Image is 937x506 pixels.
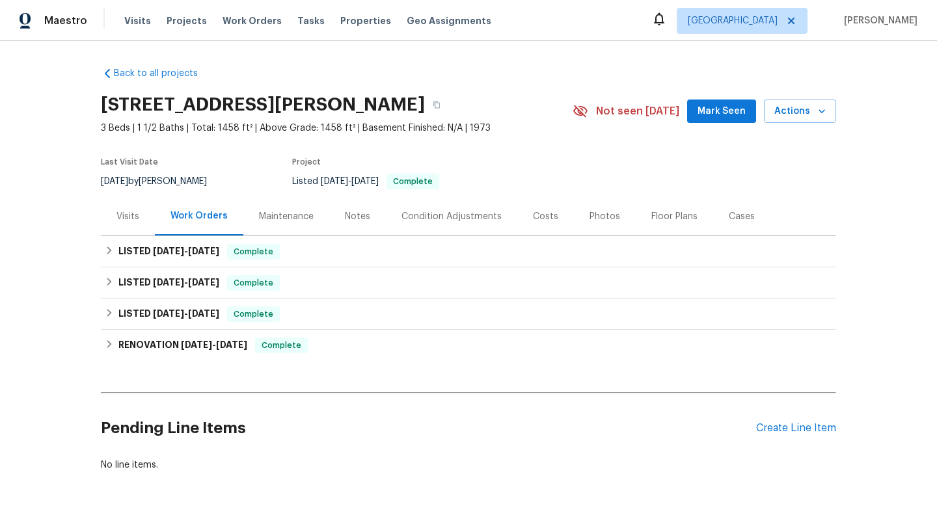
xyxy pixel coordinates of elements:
div: LISTED [DATE]-[DATE]Complete [101,236,836,267]
div: Notes [345,210,370,223]
button: Actions [764,100,836,124]
h2: [STREET_ADDRESS][PERSON_NAME] [101,98,425,111]
span: [DATE] [188,309,219,318]
span: [DATE] [188,278,219,287]
button: Copy Address [425,93,448,116]
span: Projects [167,14,207,27]
h6: RENOVATION [118,338,247,353]
span: - [181,340,247,349]
button: Mark Seen [687,100,756,124]
span: Visits [124,14,151,27]
span: [DATE] [181,340,212,349]
span: Complete [228,308,278,321]
div: Floor Plans [651,210,698,223]
div: Create Line Item [756,422,836,434]
h6: LISTED [118,244,219,260]
span: [DATE] [153,278,184,287]
span: [GEOGRAPHIC_DATA] [688,14,778,27]
span: [DATE] [188,246,219,256]
span: [PERSON_NAME] [839,14,917,27]
span: - [153,278,219,287]
span: Maestro [44,14,87,27]
span: [DATE] [351,177,379,186]
div: Cases [729,210,755,223]
span: Actions [774,103,826,120]
div: RENOVATION [DATE]-[DATE]Complete [101,330,836,361]
span: [DATE] [321,177,348,186]
div: Condition Adjustments [401,210,502,223]
span: - [321,177,379,186]
span: [DATE] [101,177,128,186]
span: Tasks [297,16,325,25]
span: Listed [292,177,439,186]
span: - [153,309,219,318]
div: LISTED [DATE]-[DATE]Complete [101,299,836,330]
div: Work Orders [170,209,228,222]
span: - [153,246,219,256]
div: Visits [116,210,139,223]
span: [DATE] [216,340,247,349]
span: Properties [340,14,391,27]
span: Complete [388,178,438,185]
span: Work Orders [223,14,282,27]
span: 3 Beds | 1 1/2 Baths | Total: 1458 ft² | Above Grade: 1458 ft² | Basement Finished: N/A | 1973 [101,122,573,135]
span: Mark Seen [698,103,746,120]
h6: LISTED [118,306,219,322]
h6: LISTED [118,275,219,291]
span: Complete [228,245,278,258]
div: Costs [533,210,558,223]
span: Last Visit Date [101,158,158,166]
span: Geo Assignments [407,14,491,27]
div: No line items. [101,459,836,472]
div: Photos [590,210,620,223]
h2: Pending Line Items [101,398,756,459]
div: LISTED [DATE]-[DATE]Complete [101,267,836,299]
span: [DATE] [153,309,184,318]
a: Back to all projects [101,67,226,80]
span: Complete [256,339,306,352]
span: Complete [228,276,278,289]
span: Not seen [DATE] [596,105,679,118]
div: by [PERSON_NAME] [101,174,223,189]
div: Maintenance [259,210,314,223]
span: Project [292,158,321,166]
span: [DATE] [153,246,184,256]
